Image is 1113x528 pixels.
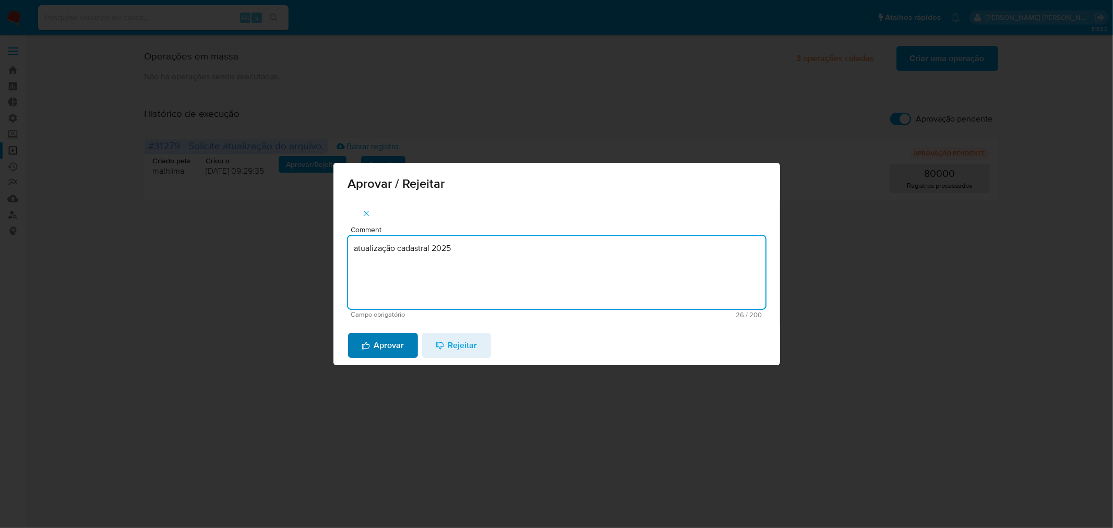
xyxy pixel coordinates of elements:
span: Aprovar [362,334,404,357]
span: Rejeitar [436,334,477,357]
button: Aprovar [348,333,418,358]
span: Campo obrigatório [351,311,557,318]
span: Aprovar / Rejeitar [348,177,765,190]
button: Rejeitar [422,333,491,358]
span: Comment [351,226,769,234]
span: Máximo 200 caracteres [557,311,762,318]
textarea: atualização cadastral 2025 [348,236,765,309]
